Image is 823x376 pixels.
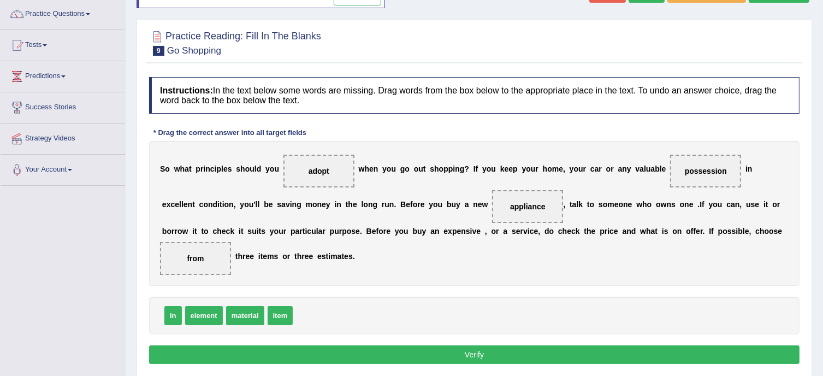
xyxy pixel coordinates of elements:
button: Verify [149,345,800,364]
b: t [766,200,768,209]
b: s [671,200,676,209]
b: r [382,200,384,209]
b: n [667,200,672,209]
b: s [512,227,516,236]
b: c [213,227,217,236]
b: r [200,164,203,173]
b: e [567,227,571,236]
b: , [563,200,565,209]
b: o [405,164,410,173]
b: o [713,200,718,209]
b: t [587,200,590,209]
b: r [535,164,538,173]
b: u [311,227,316,236]
small: Go Shopping [167,45,221,56]
span: Drop target [492,190,563,223]
b: u [438,200,443,209]
b: e [662,164,666,173]
b: u [418,164,423,173]
b: o [363,200,368,209]
b: Instructions: [160,86,213,95]
b: i [470,227,472,236]
b: n [684,200,689,209]
b: h [543,164,548,173]
b: p [330,227,335,236]
b: s [236,164,240,173]
b: s [277,200,281,209]
b: s [228,164,232,173]
b: e [369,164,374,173]
b: o [224,200,229,209]
b: u [392,164,396,173]
b: e [755,200,760,209]
b: u [491,164,496,173]
b: a [185,164,189,173]
b: r [520,227,523,236]
b: f [410,200,413,209]
b: c [558,227,563,236]
b: I [473,164,476,173]
b: y [482,164,487,173]
span: Drop target [670,155,741,187]
b: i [217,200,220,209]
b: c [170,200,175,209]
b: a [572,200,577,209]
b: , [563,164,565,173]
b: e [508,164,513,173]
b: t [303,227,305,236]
b: h [642,200,647,209]
b: t [346,200,348,209]
b: o [487,164,492,173]
b: . [360,227,362,236]
b: y [265,164,270,173]
b: y [326,200,330,209]
b: e [162,200,167,209]
b: n [473,200,478,209]
b: v [472,227,477,236]
b: t [194,227,197,236]
b: d [257,164,262,173]
b: e [372,227,376,236]
b: s [751,200,755,209]
b: y [627,164,631,173]
b: u [404,227,408,236]
b: d [544,227,549,236]
b: o [378,227,383,236]
b: o [526,164,531,173]
b: u [646,164,651,173]
b: n [435,227,440,236]
b: o [590,200,595,209]
b: f [376,227,379,236]
b: o [647,200,652,209]
b: w [661,200,667,209]
b: r [339,227,342,236]
b: f [702,200,704,209]
b: s [466,227,470,236]
b: u [249,200,254,209]
span: 9 [153,46,164,56]
b: p [342,227,347,236]
b: c [226,227,230,236]
b: l [221,164,223,173]
span: possession [685,167,727,175]
b: n [229,200,234,209]
b: n [623,200,628,209]
b: r [299,227,302,236]
b: . [394,200,396,209]
b: i [203,164,205,173]
b: a [651,164,655,173]
b: m [306,200,312,209]
b: r [611,164,613,173]
b: o [399,227,404,236]
b: s [599,200,603,209]
b: o [244,200,249,209]
b: n [748,164,753,173]
b: l [644,164,646,173]
b: a [318,227,323,236]
b: u [578,164,583,173]
b: u [417,227,422,236]
b: h [364,164,369,173]
b: l [181,200,183,209]
b: a [281,200,286,209]
a: Tests [1,30,125,57]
